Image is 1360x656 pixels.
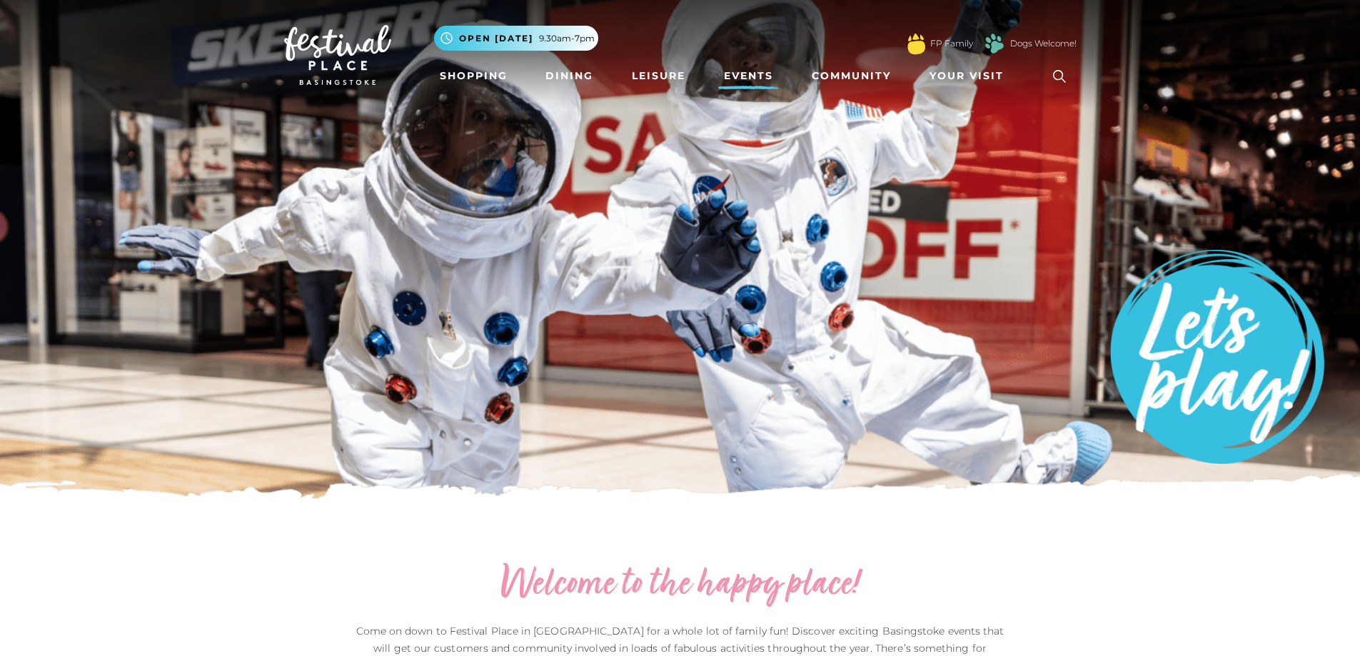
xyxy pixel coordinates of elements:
h2: Welcome to the happy place! [352,562,1009,608]
button: Open [DATE] 9.30am-7pm [434,26,598,51]
span: Open [DATE] [459,32,533,45]
a: Events [718,63,779,89]
a: Shopping [434,63,513,89]
a: FP Family [930,37,973,50]
a: Leisure [626,63,691,89]
a: Your Visit [924,63,1017,89]
a: Dogs Welcome! [1010,37,1077,50]
span: Your Visit [930,69,1004,84]
a: Dining [540,63,599,89]
a: Community [806,63,897,89]
img: Festival Place Logo [284,25,391,85]
span: 9.30am-7pm [539,32,595,45]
